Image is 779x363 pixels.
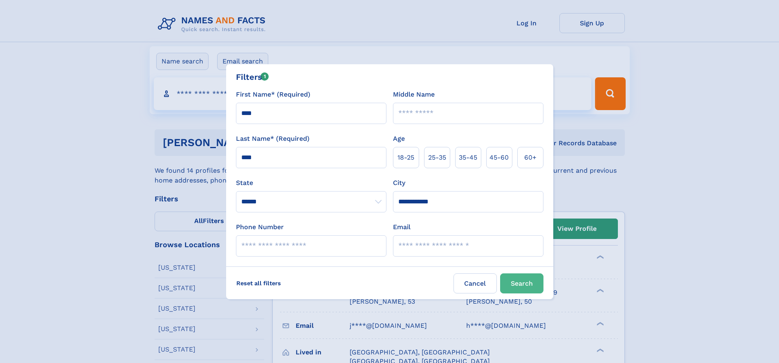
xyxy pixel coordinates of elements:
[236,71,269,83] div: Filters
[524,153,537,162] span: 60+
[393,222,411,232] label: Email
[393,90,435,99] label: Middle Name
[397,153,414,162] span: 18‑25
[453,273,497,293] label: Cancel
[393,134,405,144] label: Age
[393,178,405,188] label: City
[236,90,310,99] label: First Name* (Required)
[236,134,310,144] label: Last Name* (Required)
[500,273,543,293] button: Search
[236,222,284,232] label: Phone Number
[428,153,446,162] span: 25‑35
[236,178,386,188] label: State
[489,153,509,162] span: 45‑60
[231,273,286,293] label: Reset all filters
[459,153,477,162] span: 35‑45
